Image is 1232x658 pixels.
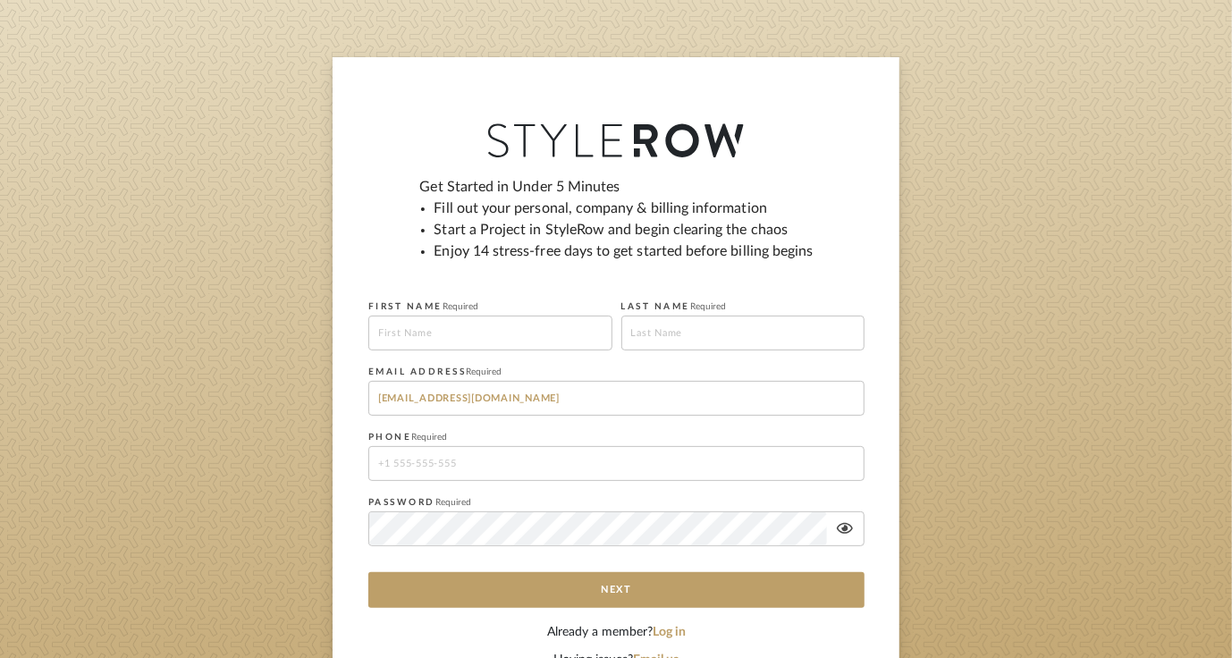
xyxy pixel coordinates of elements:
[368,367,502,377] label: EMAIL ADDRESS
[368,432,448,443] label: PHONE
[368,301,478,312] label: FIRST NAME
[467,367,502,376] span: Required
[435,198,814,219] li: Fill out your personal, company & billing information
[368,572,865,608] button: Next
[435,498,471,507] span: Required
[621,301,727,312] label: LAST NAME
[412,433,448,442] span: Required
[420,176,814,276] div: Get Started in Under 5 Minutes
[368,316,612,350] input: First Name
[690,302,726,311] span: Required
[653,623,686,642] button: Log in
[368,497,471,508] label: PASSWORD
[368,446,865,481] input: +1 555-555-555
[368,623,865,642] div: Already a member?
[443,302,478,311] span: Required
[435,240,814,262] li: Enjoy 14 stress-free days to get started before billing begins
[435,219,814,240] li: Start a Project in StyleRow and begin clearing the chaos
[621,316,865,350] input: Last Name
[368,381,865,416] input: me@example.com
